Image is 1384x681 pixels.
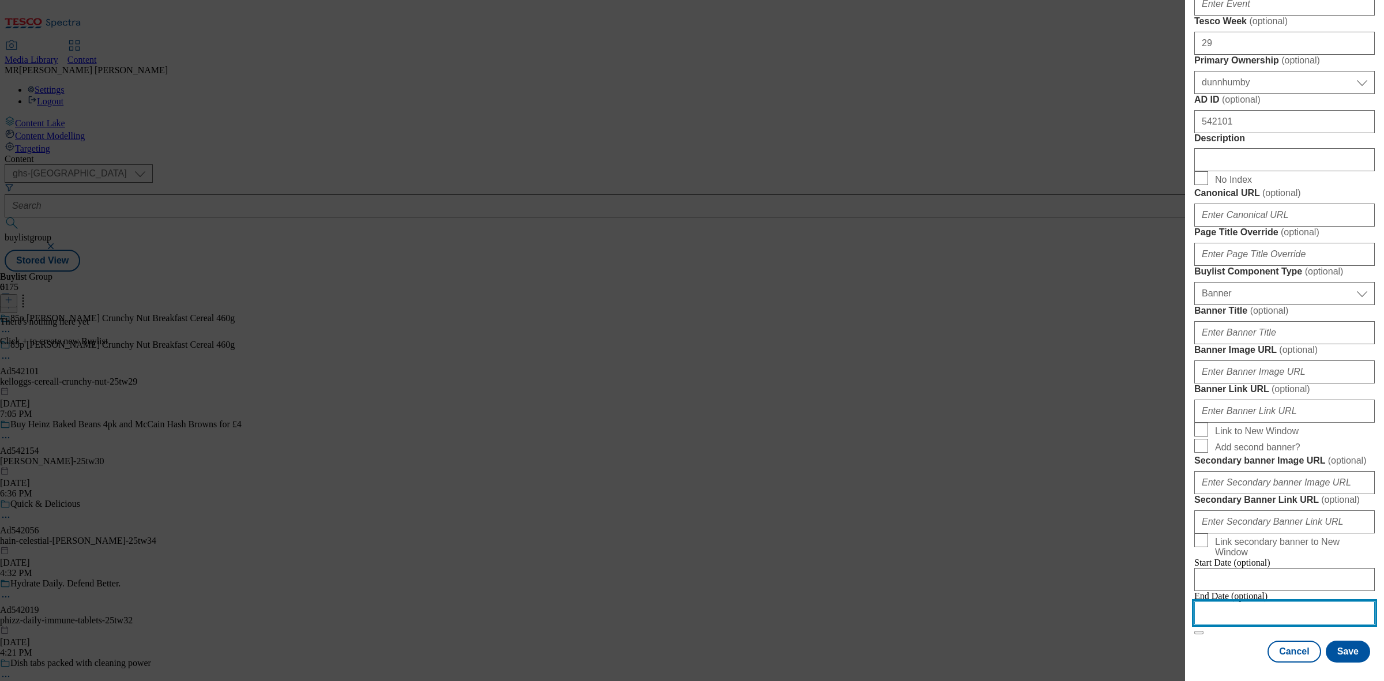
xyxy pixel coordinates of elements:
[1194,601,1375,624] input: Enter Date
[1250,306,1289,315] span: ( optional )
[1194,94,1375,106] label: AD ID
[1194,510,1375,533] input: Enter Secondary Banner Link URL
[1268,641,1321,663] button: Cancel
[1194,148,1375,171] input: Enter Description
[1305,266,1344,276] span: ( optional )
[1194,471,1375,494] input: Enter Secondary banner Image URL
[1194,55,1375,66] label: Primary Ownership
[1194,494,1375,506] label: Secondary Banner Link URL
[1272,384,1310,394] span: ( optional )
[1194,32,1375,55] input: Enter Tesco Week
[1328,456,1367,465] span: ( optional )
[1194,568,1375,591] input: Enter Date
[1194,204,1375,227] input: Enter Canonical URL
[1262,188,1301,198] span: ( optional )
[1194,133,1375,144] label: Description
[1215,426,1299,437] span: Link to New Window
[1281,227,1319,237] span: ( optional )
[1194,400,1375,423] input: Enter Banner Link URL
[1249,16,1288,26] span: ( optional )
[1321,495,1360,505] span: ( optional )
[1281,55,1320,65] span: ( optional )
[1194,187,1375,199] label: Canonical URL
[1194,243,1375,266] input: Enter Page Title Override
[1194,360,1375,383] input: Enter Banner Image URL
[1194,383,1375,395] label: Banner Link URL
[1194,110,1375,133] input: Enter AD ID
[1215,442,1300,453] span: Add second banner?
[1194,455,1375,466] label: Secondary banner Image URL
[1279,345,1318,355] span: ( optional )
[1194,591,1268,601] span: End Date (optional)
[1194,321,1375,344] input: Enter Banner Title
[1215,537,1370,558] span: Link secondary banner to New Window
[1194,266,1375,277] label: Buylist Component Type
[1194,16,1375,27] label: Tesco Week
[1194,305,1375,317] label: Banner Title
[1222,95,1261,104] span: ( optional )
[1194,558,1270,567] span: Start Date (optional)
[1194,227,1375,238] label: Page Title Override
[1215,175,1252,185] span: No Index
[1326,641,1370,663] button: Save
[1194,344,1375,356] label: Banner Image URL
